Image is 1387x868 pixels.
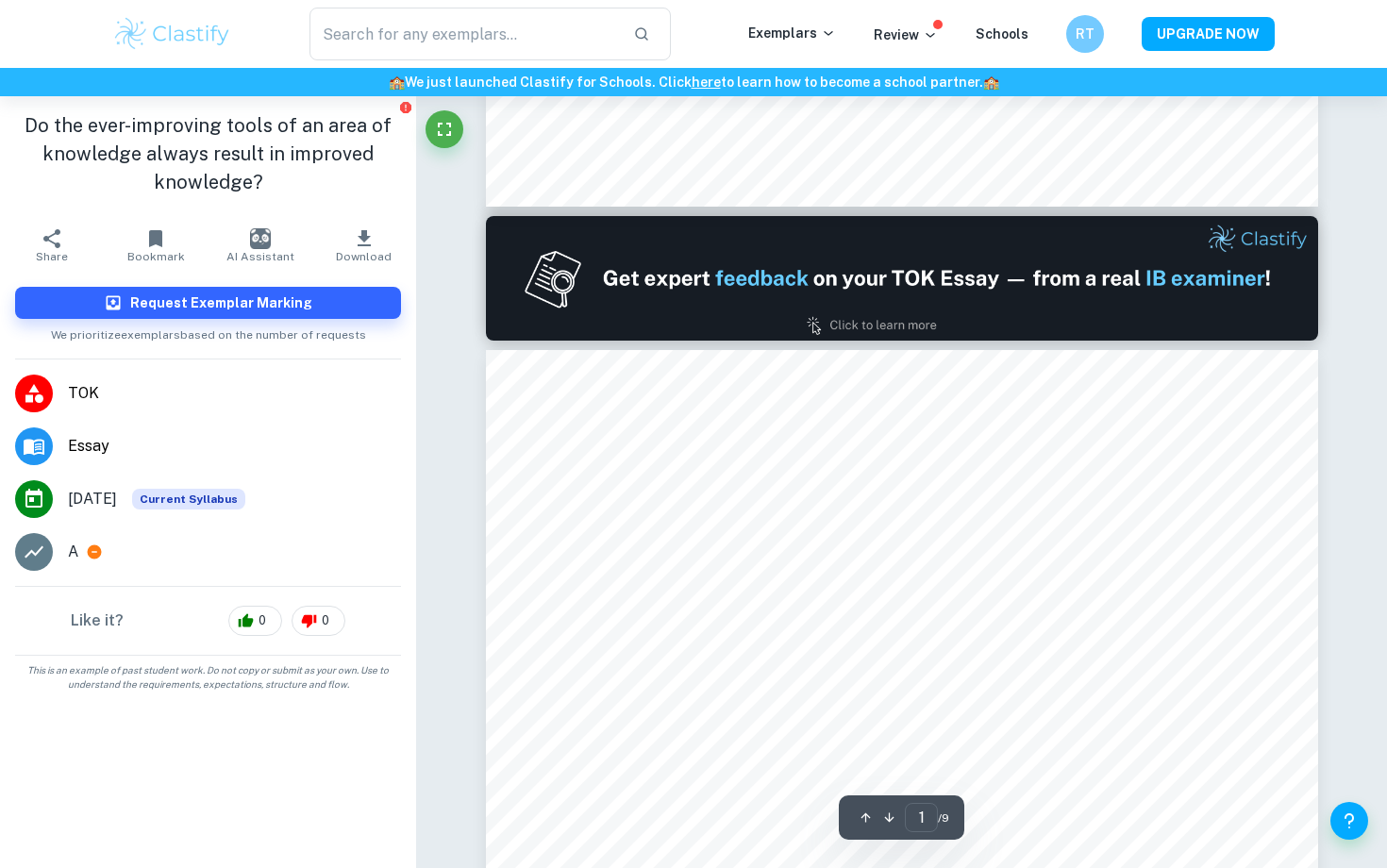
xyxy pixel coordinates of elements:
a: here [692,75,721,90]
button: Fullscreen [426,110,463,148]
p: Exemplars [748,23,836,43]
span: Current Syllabus [132,489,245,509]
div: 0 [228,606,282,636]
span: 0 [311,611,340,630]
img: Ad [486,216,1318,341]
h6: Request Exemplar Marking [130,292,312,313]
span: AI Assistant [226,250,294,263]
input: Search for any exemplars... [309,8,618,60]
h1: Do the ever-improving tools of an area of knowledge always result in improved knowledge? [15,111,401,196]
p: Review [874,25,938,45]
button: Report issue [398,100,412,114]
span: [DATE] [68,488,117,510]
span: We prioritize exemplars based on the number of requests [51,319,366,343]
span: / 9 [938,810,949,826]
span: 0 [248,611,276,630]
span: TOK [68,382,401,405]
button: UPGRADE NOW [1142,17,1275,51]
span: Share [36,250,68,263]
p: A [68,541,78,563]
span: Bookmark [127,250,185,263]
h6: Like it? [71,609,124,632]
button: Help and Feedback [1330,802,1368,840]
span: This is an example of past student work. Do not copy or submit as your own. Use to understand the... [8,663,409,692]
button: Bookmark [104,219,208,272]
span: 🏫 [389,75,405,90]
h6: We just launched Clastify for Schools. Click to learn how to become a school partner. [4,72,1383,92]
img: AI Assistant [250,228,271,249]
button: RT [1066,15,1104,53]
a: Schools [976,26,1028,42]
img: Clastify logo [112,15,232,53]
button: Download [312,219,416,272]
span: 🏫 [983,75,999,90]
button: Request Exemplar Marking [15,287,401,319]
span: Download [336,250,392,263]
div: This exemplar is based on the current syllabus. Feel free to refer to it for inspiration/ideas wh... [132,489,245,509]
span: Essay [68,435,401,458]
div: 0 [292,606,345,636]
h6: RT [1075,24,1096,44]
button: AI Assistant [209,219,312,272]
